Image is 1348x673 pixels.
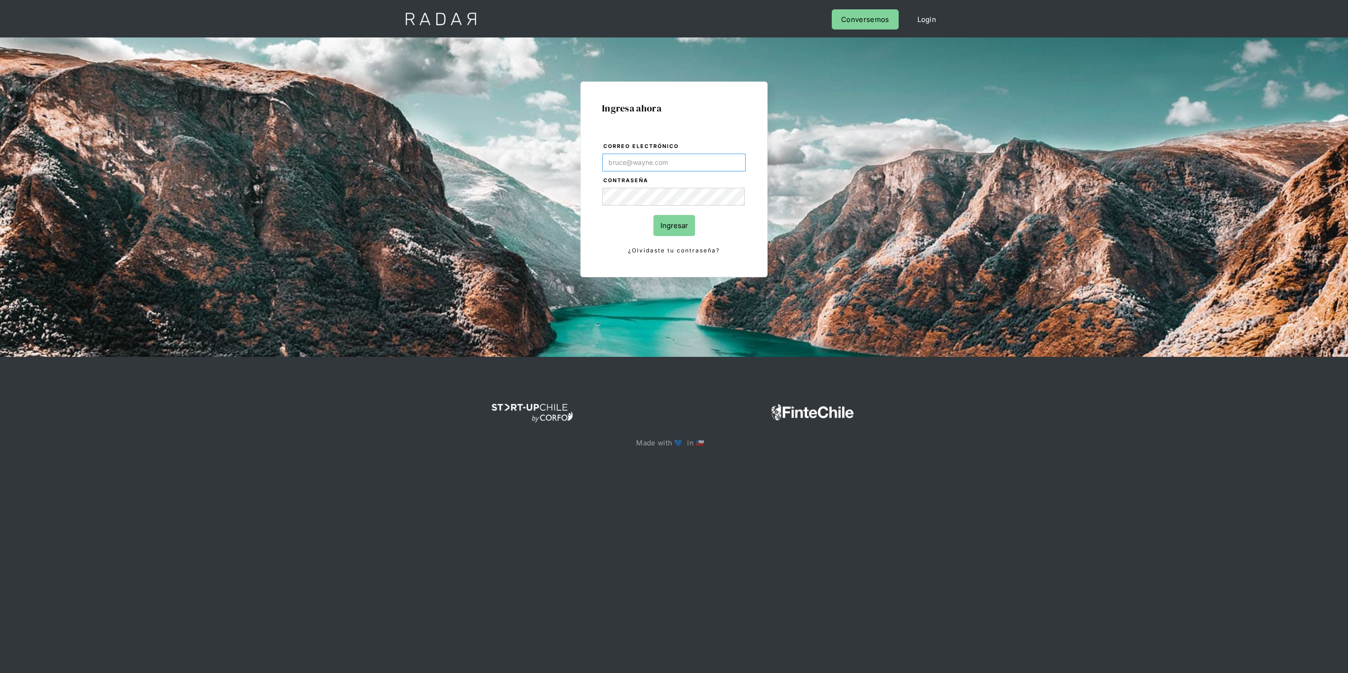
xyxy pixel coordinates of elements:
[908,9,946,30] a: Login
[636,436,711,449] p: Made with 💙 in 🇨🇱
[602,103,746,113] h1: Ingresa ahora
[653,215,695,236] input: Ingresar
[603,142,746,151] label: Correo electrónico
[602,154,746,171] input: bruce@wayne.com
[602,141,746,256] form: Login Form
[602,245,746,256] a: ¿Olvidaste tu contraseña?
[832,9,898,30] a: Conversemos
[603,176,746,185] label: Contraseña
